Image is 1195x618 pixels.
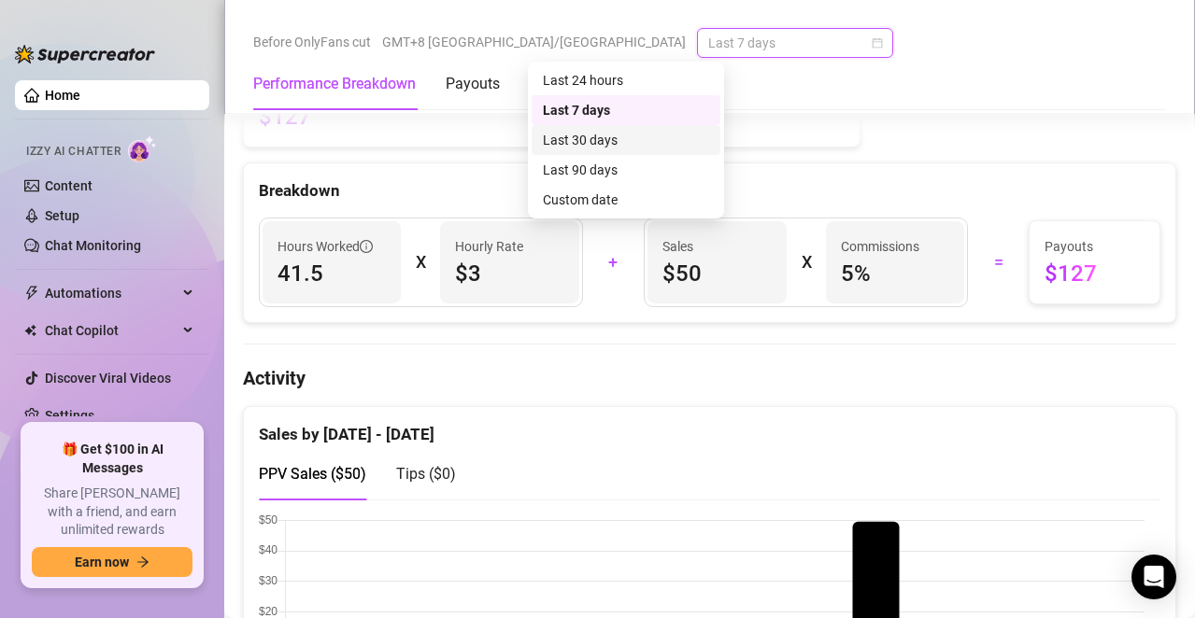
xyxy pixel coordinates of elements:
a: Content [45,178,92,193]
span: Share [PERSON_NAME] with a friend, and earn unlimited rewards [32,485,192,540]
h4: Activity [243,365,1176,391]
span: Izzy AI Chatter [26,143,121,161]
span: $50 [662,259,771,288]
img: Chat Copilot [24,324,36,337]
div: Last 24 hours [543,70,709,91]
div: Last 90 days [532,155,720,185]
a: Chat Monitoring [45,238,141,253]
div: Last 90 days [543,160,709,180]
a: Settings [45,408,94,423]
div: X [802,247,811,277]
img: AI Chatter [128,135,157,162]
div: Last 30 days [532,125,720,155]
span: $3 [455,259,563,288]
div: Last 24 hours [532,65,720,95]
div: Performance Breakdown [253,73,416,95]
span: Before OnlyFans cut [253,28,371,56]
span: calendar [872,37,883,49]
span: Hours Worked [277,236,373,257]
div: Custom date [543,190,709,210]
div: Last 30 days [543,130,709,150]
div: Sales by [DATE] - [DATE] [259,407,1160,447]
span: 41.5 [277,259,386,288]
span: Earn now [75,555,129,569]
span: 5 % [841,259,949,288]
span: Last 7 days [708,29,882,57]
span: Automations [45,278,178,308]
div: X [416,247,425,277]
span: info-circle [360,240,373,253]
span: $127 [1045,259,1145,288]
article: Commissions [841,236,919,257]
span: Tips ( $0 ) [396,465,456,483]
span: Payouts [1045,236,1145,257]
span: thunderbolt [24,286,39,301]
a: Home [45,88,80,103]
a: Discover Viral Videos [45,371,171,386]
article: Hourly Rate [455,236,523,257]
div: = [979,247,1017,277]
div: Breakdown [259,178,1160,204]
div: + [594,247,633,277]
div: Last 7 days [543,100,709,120]
span: GMT+8 [GEOGRAPHIC_DATA]/[GEOGRAPHIC_DATA] [382,28,686,56]
img: logo-BBDzfeDw.svg [15,45,155,63]
span: Sales [662,236,771,257]
a: Setup [45,208,79,223]
span: PPV Sales ( $50 ) [259,465,366,483]
button: Earn nowarrow-right [32,547,192,577]
div: Last 7 days [532,95,720,125]
span: $127 [259,102,528,132]
div: Payouts [446,73,500,95]
span: Chat Copilot [45,316,178,345]
span: arrow-right [136,555,149,569]
div: Custom date [532,185,720,215]
div: Open Intercom Messenger [1131,555,1176,599]
span: 🎁 Get $100 in AI Messages [32,441,192,477]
